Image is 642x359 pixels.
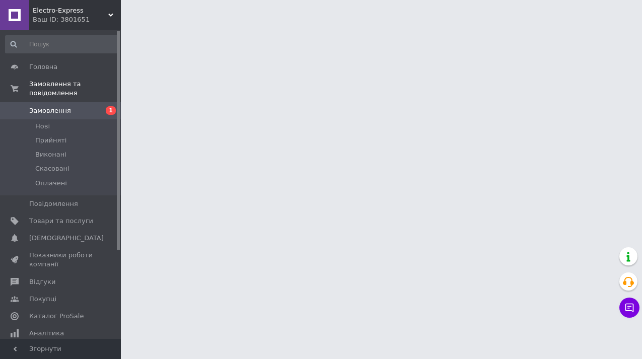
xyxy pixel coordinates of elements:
span: [DEMOGRAPHIC_DATA] [29,234,104,243]
span: Аналітика [29,329,64,338]
span: Покупці [29,295,56,304]
span: Повідомлення [29,199,78,208]
span: Оплачені [35,179,67,188]
span: Головна [29,62,57,71]
span: Замовлення та повідомлення [29,80,121,98]
span: 1 [106,106,116,115]
span: Нові [35,122,50,131]
span: Замовлення [29,106,71,115]
span: Прийняті [35,136,66,145]
span: Каталог ProSale [29,312,84,321]
span: Відгуки [29,277,55,286]
span: Виконані [35,150,66,159]
input: Пошук [5,35,119,53]
span: Показники роботи компанії [29,251,93,269]
span: Товари та послуги [29,217,93,226]
span: Electro-Express [33,6,108,15]
div: Ваш ID: 3801651 [33,15,121,24]
span: Скасовані [35,164,69,173]
button: Чат з покупцем [619,298,639,318]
